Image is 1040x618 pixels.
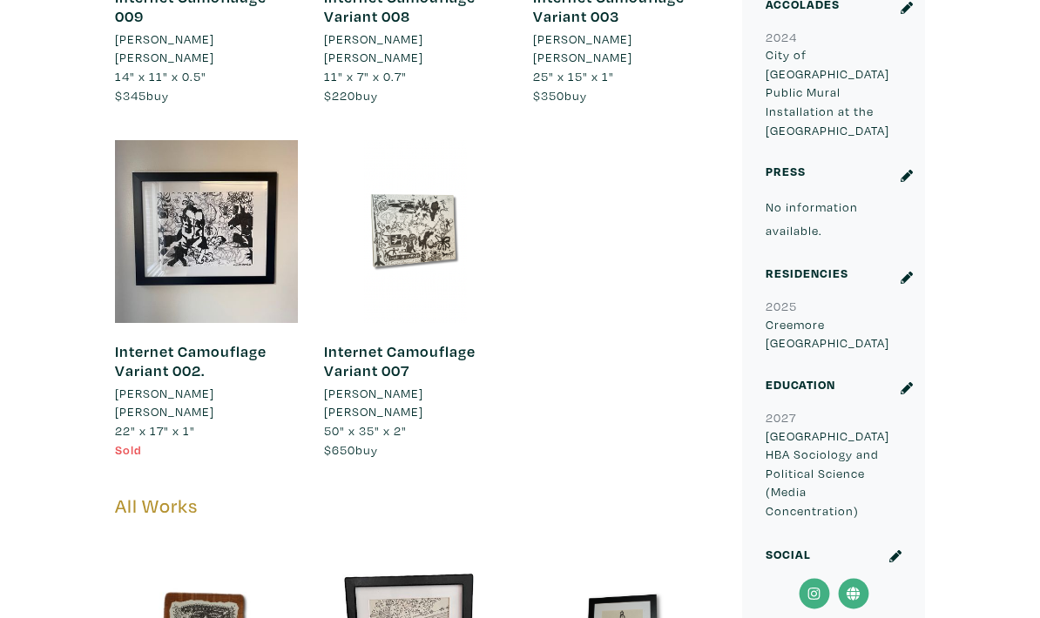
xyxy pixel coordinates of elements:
span: $220 [324,87,355,104]
p: [GEOGRAPHIC_DATA] HBA Sociology and Political Science (Media Concentration) [766,427,902,521]
span: $350 [533,87,564,104]
span: buy [324,87,378,104]
a: [PERSON_NAME] [PERSON_NAME] [324,384,507,421]
span: 14" x 11" x 0.5" [115,68,206,84]
a: [PERSON_NAME] [PERSON_NAME] [115,384,298,421]
small: Social [766,546,811,562]
small: Education [766,376,835,393]
small: Residencies [766,265,848,281]
span: 25" x 15" x 1" [533,68,614,84]
span: $345 [115,87,146,104]
span: 11" x 7" x 0.7" [324,68,407,84]
span: 22" x 17" x 1" [115,422,195,439]
span: 50" x 35" x 2" [324,422,407,439]
p: Creemore [GEOGRAPHIC_DATA] [766,315,902,353]
a: [PERSON_NAME] [PERSON_NAME] [533,30,716,67]
small: Press [766,163,806,179]
small: 2025 [766,298,797,314]
a: [PERSON_NAME] [PERSON_NAME] [115,30,298,67]
span: buy [533,87,587,104]
p: City of [GEOGRAPHIC_DATA] Public Mural Installation at the [GEOGRAPHIC_DATA] [766,45,902,139]
span: buy [115,87,169,104]
a: [PERSON_NAME] [PERSON_NAME] [324,30,507,67]
small: No information available. [766,198,858,238]
small: 2027 [766,409,796,426]
h5: All Works [115,494,716,518]
small: 2024 [766,29,797,45]
span: Sold [115,441,142,458]
a: Internet Camouflage Variant 007 [324,341,476,380]
span: $650 [324,441,355,458]
span: buy [324,441,378,458]
a: Internet Camouflage Variant 002. [115,341,267,380]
